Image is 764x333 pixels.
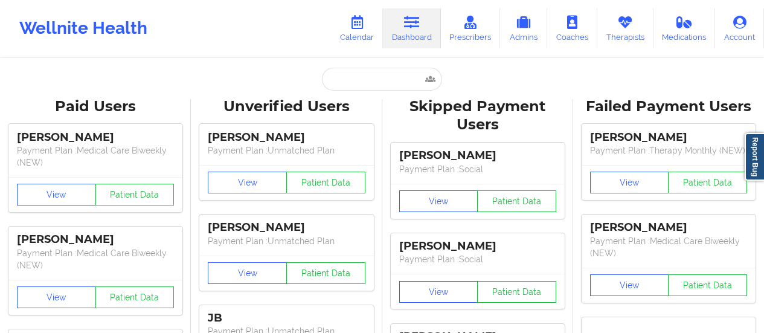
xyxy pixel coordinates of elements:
div: [PERSON_NAME] [208,221,365,234]
p: Payment Plan : Medical Care Biweekly (NEW) [590,235,747,259]
div: Paid Users [8,97,182,116]
div: Skipped Payment Users [391,97,565,135]
a: Report Bug [745,133,764,181]
p: Payment Plan : Unmatched Plan [208,235,365,247]
a: Account [715,8,764,48]
p: Payment Plan : Medical Care Biweekly (NEW) [17,144,174,169]
a: Admins [500,8,547,48]
p: Payment Plan : Unmatched Plan [208,144,365,157]
div: [PERSON_NAME] [17,233,174,247]
p: Payment Plan : Medical Care Biweekly (NEW) [17,247,174,271]
div: [PERSON_NAME] [590,131,747,144]
p: Payment Plan : Social [399,163,556,175]
p: Payment Plan : Therapy Monthly (NEW) [590,144,747,157]
div: [PERSON_NAME] [17,131,174,144]
button: View [17,286,96,308]
button: Patient Data [95,184,175,205]
a: Prescribers [441,8,501,48]
div: Failed Payment Users [582,97,756,116]
div: [PERSON_NAME] [399,149,556,163]
a: Therapists [597,8,653,48]
button: Patient Data [286,262,365,284]
div: [PERSON_NAME] [590,221,747,234]
a: Coaches [547,8,597,48]
div: [PERSON_NAME] [399,239,556,253]
button: View [399,190,478,212]
a: Dashboard [383,8,441,48]
a: Calendar [331,8,383,48]
button: View [590,274,669,296]
button: View [590,172,669,193]
a: Medications [653,8,716,48]
button: Patient Data [477,190,556,212]
button: View [208,262,287,284]
div: JB [208,311,365,325]
button: Patient Data [286,172,365,193]
div: [PERSON_NAME] [208,131,365,144]
button: View [399,281,478,303]
button: Patient Data [668,274,747,296]
button: Patient Data [95,286,175,308]
p: Payment Plan : Social [399,253,556,265]
button: Patient Data [668,172,747,193]
div: Unverified Users [199,97,373,116]
button: Patient Data [477,281,556,303]
button: View [208,172,287,193]
button: View [17,184,96,205]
